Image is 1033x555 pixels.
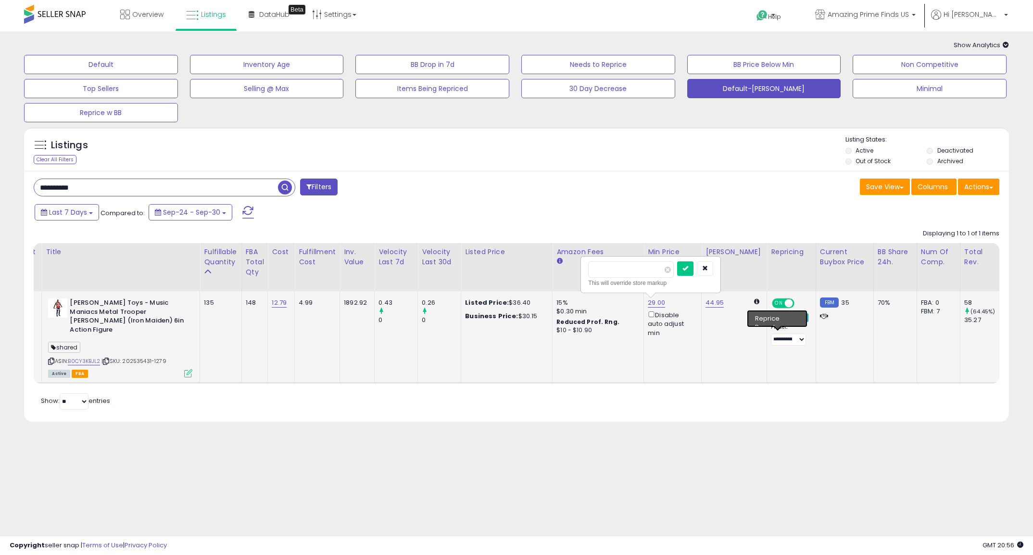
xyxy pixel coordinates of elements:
[944,10,1001,19] span: Hi [PERSON_NAME]
[355,79,509,98] button: Items Being Repriced
[768,13,781,21] span: Help
[556,318,619,326] b: Reduced Prof. Rng.
[465,298,545,307] div: $36.40
[101,357,166,365] span: | SKU: 202535431-1279
[163,207,220,217] span: Sep-24 - Sep-30
[48,298,192,376] div: ASIN:
[422,316,461,324] div: 0
[860,179,910,195] button: Save View
[521,55,675,74] button: Needs to Reprice
[355,55,509,74] button: BB Drop in 7d
[48,370,70,378] span: All listings currently available for purchase on Amazon
[101,208,145,218] span: Compared to:
[687,55,841,74] button: BB Price Below Min
[853,79,1007,98] button: Minimal
[687,79,841,98] button: Default-[PERSON_NAME]
[204,247,237,267] div: Fulfillable Quantity
[378,316,417,324] div: 0
[132,10,164,19] span: Overview
[24,103,178,122] button: Reprice w BB
[964,316,1003,324] div: 35.27
[344,298,367,307] div: 1892.92
[820,247,869,267] div: Current Buybox Price
[773,299,785,308] span: ON
[588,278,713,288] div: This will override store markup
[49,207,87,217] span: Last 7 Days
[190,55,344,74] button: Inventory Age
[853,55,1007,74] button: Non Competitive
[465,298,509,307] b: Listed Price:
[68,357,100,365] a: B0CY3KBJL2
[793,299,808,308] span: OFF
[856,157,891,165] label: Out of Stock
[246,298,261,307] div: 148
[911,179,957,195] button: Columns
[34,155,76,164] div: Clear All Filters
[465,312,545,321] div: $30.15
[72,370,88,378] span: FBA
[299,298,332,307] div: 4.99
[828,10,909,19] span: Amazing Prime Finds US
[272,298,287,308] a: 12.79
[190,79,344,98] button: Selling @ Max
[422,298,461,307] div: 0.26
[921,307,953,316] div: FBM: 7
[958,179,999,195] button: Actions
[556,307,636,316] div: $0.30 min
[48,342,80,353] span: shared
[878,298,909,307] div: 70%
[771,324,808,346] div: Preset:
[556,326,636,335] div: $10 - $10.90
[923,229,999,238] div: Displaying 1 to 1 of 1 items
[46,247,196,257] div: Title
[856,146,873,155] label: Active
[918,182,948,192] span: Columns
[749,2,800,31] a: Help
[556,257,562,266] small: Amazon Fees.
[201,10,226,19] span: Listings
[41,396,110,405] span: Show: entries
[299,247,336,267] div: Fulfillment Cost
[465,311,518,321] b: Business Price:
[35,204,99,220] button: Last 7 Days
[820,297,839,308] small: FBM
[771,247,812,257] div: Repricing
[954,40,1009,50] span: Show Analytics
[149,204,232,220] button: Sep-24 - Sep-30
[921,298,953,307] div: FBA: 0
[964,247,999,267] div: Total Rev.
[378,298,417,307] div: 0.43
[841,298,849,307] span: 35
[648,298,665,308] a: 29.00
[246,247,264,277] div: FBA Total Qty
[970,308,995,315] small: (64.45%)
[964,298,1003,307] div: 58
[705,298,724,308] a: 44.95
[48,298,67,318] img: 31DB5eZ2GTL._SL40_.jpg
[24,55,178,74] button: Default
[937,157,963,165] label: Archived
[921,247,956,267] div: Num of Comp.
[705,247,763,257] div: [PERSON_NAME]
[556,247,640,257] div: Amazon Fees
[878,247,913,267] div: BB Share 24h.
[70,298,187,336] b: [PERSON_NAME] Toys - Music Maniacs Metal Trooper [PERSON_NAME] (Iron Maiden) 6in Action Figure
[931,10,1008,31] a: Hi [PERSON_NAME]
[272,247,290,257] div: Cost
[289,5,305,14] div: Tooltip anchor
[51,139,88,152] h5: Listings
[422,247,457,267] div: Velocity Last 30d
[465,247,548,257] div: Listed Price
[756,10,768,22] i: Get Help
[521,79,675,98] button: 30 Day Decrease
[845,135,1009,144] p: Listing States:
[937,146,973,155] label: Deactivated
[24,79,178,98] button: Top Sellers
[204,298,234,307] div: 135
[771,313,808,322] div: Amazon AI *
[556,298,636,307] div: 15%
[648,310,694,337] div: Disable auto adjust min
[344,247,370,267] div: Inv. value
[259,10,290,19] span: DataHub
[648,247,697,257] div: Min Price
